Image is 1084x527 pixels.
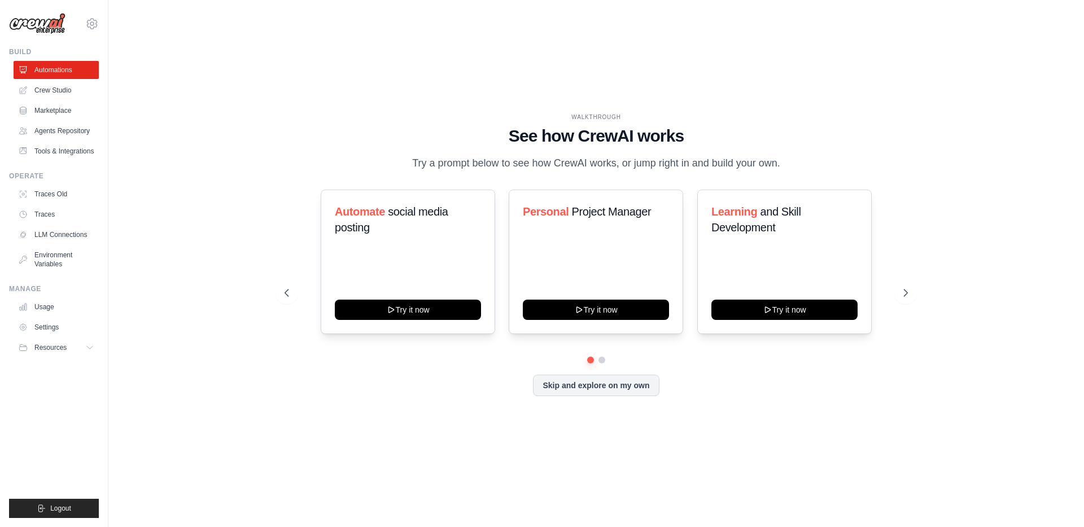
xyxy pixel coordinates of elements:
span: Automate [335,205,385,218]
span: Personal [523,205,569,218]
h1: See how CrewAI works [285,126,908,146]
a: Agents Repository [14,122,99,140]
span: Logout [50,504,71,513]
img: Logo [9,13,65,34]
button: Try it now [711,300,858,320]
span: and Skill Development [711,205,801,234]
div: Operate [9,172,99,181]
button: Resources [14,339,99,357]
button: Try it now [523,300,669,320]
span: Learning [711,205,757,218]
a: Automations [14,61,99,79]
a: Settings [14,318,99,336]
a: Usage [14,298,99,316]
a: Tools & Integrations [14,142,99,160]
button: Try it now [335,300,481,320]
a: Environment Variables [14,246,99,273]
div: WALKTHROUGH [285,113,908,121]
span: Project Manager [572,205,652,218]
a: LLM Connections [14,226,99,244]
span: Resources [34,343,67,352]
button: Logout [9,499,99,518]
a: Marketplace [14,102,99,120]
a: Traces [14,205,99,223]
span: social media posting [335,205,448,234]
button: Skip and explore on my own [533,375,659,396]
a: Crew Studio [14,81,99,99]
div: Build [9,47,99,56]
div: Manage [9,284,99,293]
p: Try a prompt below to see how CrewAI works, or jump right in and build your own. [406,155,786,172]
a: Traces Old [14,185,99,203]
